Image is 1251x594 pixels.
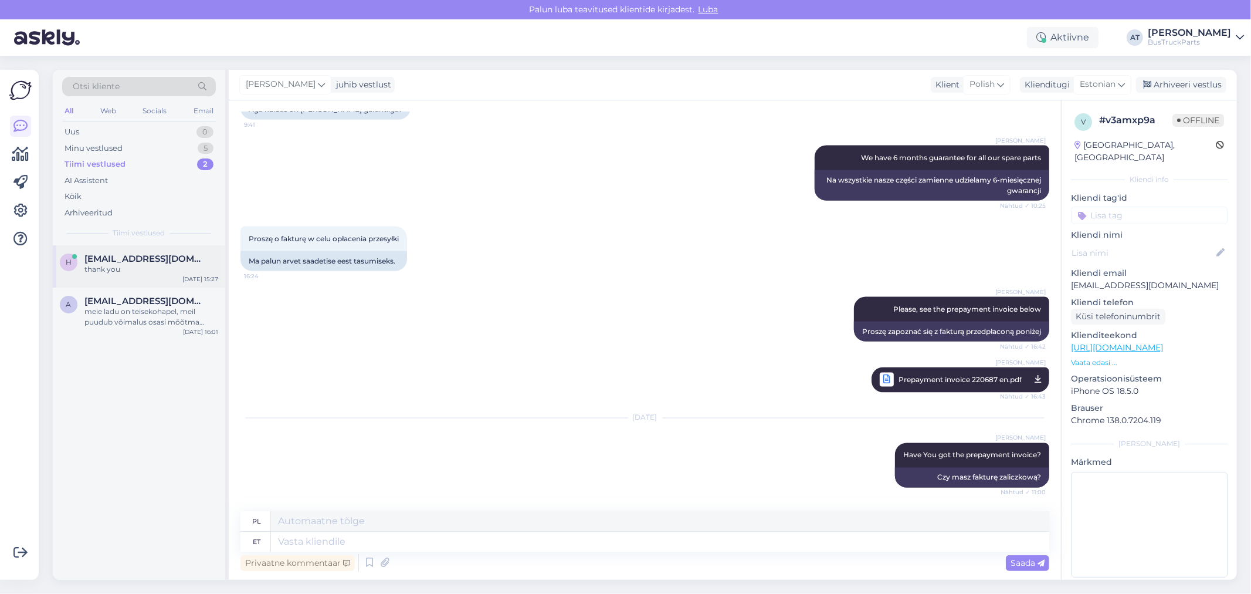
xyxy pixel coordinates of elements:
p: [EMAIL_ADDRESS][DOMAIN_NAME] [1071,279,1228,292]
input: Lisa nimi [1072,247,1214,259]
p: Chrome 138.0.7204.119 [1071,414,1228,427]
span: Proszę o fakturę w celu opłacenia przesyłki [249,234,399,243]
div: Web [98,103,118,119]
div: Aktiivne [1027,27,1099,48]
div: meie ladu on teisekohapel, meil puudub võimalus osasi mõõtma minna [84,306,218,328]
span: [PERSON_NAME] [995,288,1046,296]
div: Czy masz fakturę zaliczkową? [895,468,1049,488]
span: arnoldas.v10@gmail.com [84,296,206,306]
div: juhib vestlust [331,79,391,91]
span: 9:41 [244,120,288,129]
div: 2 [197,158,213,170]
div: Arhiveeri vestlus [1136,77,1226,93]
a: [URL][DOMAIN_NAME] [1071,342,1163,353]
a: [PERSON_NAME]Prepayment invoice 220687 en.pdfNähtud ✓ 16:43 [872,367,1049,393]
span: Nähtud ✓ 11:00 [1001,488,1046,497]
div: [DATE] 15:27 [182,275,218,283]
div: Uus [65,126,79,138]
span: Luba [695,4,722,15]
p: Märkmed [1071,456,1228,468]
div: Privaatne kommentaar [240,555,355,571]
span: 16:24 [244,272,288,281]
div: Küsi telefoninumbrit [1071,309,1165,325]
span: Have You got the prepayment invoice? [903,451,1041,460]
div: pl [252,511,261,531]
span: [PERSON_NAME] [246,78,316,91]
input: Lisa tag [1071,207,1228,224]
p: Kliendi tag'id [1071,192,1228,204]
p: Kliendi email [1071,267,1228,279]
div: Minu vestlused [65,143,123,154]
div: thank you [84,264,218,275]
span: Saada [1011,558,1045,568]
p: Operatsioonisüsteem [1071,373,1228,385]
img: Askly Logo [9,79,32,102]
span: [PERSON_NAME] [995,136,1046,145]
p: Kliendi nimi [1071,229,1228,241]
span: Estonian [1080,78,1116,91]
div: Na wszystkie nasze części zamienne udzielamy 6-miesięcznej gwarancji [815,170,1049,201]
div: Proszę zapoznać się z fakturą przedpłaconą poniżej [854,322,1049,342]
div: BusTruckParts [1148,38,1231,47]
div: Email [191,103,216,119]
span: Please, see the prepayment invoice below [893,305,1041,313]
div: 5 [198,143,213,154]
a: [PERSON_NAME]BusTruckParts [1148,28,1244,47]
p: Vaata edasi ... [1071,357,1228,368]
span: Otsi kliente [73,80,120,93]
p: iPhone OS 18.5.0 [1071,385,1228,397]
div: All [62,103,76,119]
span: Offline [1172,114,1224,127]
div: Kliendi info [1071,174,1228,185]
div: [DATE] [240,413,1049,423]
div: Socials [140,103,169,119]
div: Klient [931,79,960,91]
div: [PERSON_NAME] [1148,28,1231,38]
span: v [1081,117,1086,126]
span: h [66,258,72,266]
div: Kõik [65,191,82,203]
p: Klienditeekond [1071,329,1228,342]
span: Polish [969,78,995,91]
div: Arhiveeritud [65,207,113,219]
div: Tiimi vestlused [65,158,126,170]
span: Nähtud ✓ 16:43 [1000,390,1046,404]
span: We have 6 months guarantee for all our spare parts [861,153,1041,162]
div: # v3amxp9a [1099,113,1172,127]
div: [PERSON_NAME] [1071,438,1228,449]
div: AT [1127,29,1143,46]
div: [GEOGRAPHIC_DATA], [GEOGRAPHIC_DATA] [1074,139,1216,164]
p: Brauser [1071,402,1228,414]
span: Nähtud ✓ 10:25 [1000,201,1046,210]
span: Tiimi vestlused [113,228,165,238]
span: hanielhand@yahoo.com [84,254,206,264]
span: [PERSON_NAME] [995,358,1046,367]
p: Kliendi telefon [1071,296,1228,309]
div: AI Assistent [65,175,108,187]
span: a [66,300,72,309]
span: Prepayment invoice 220687 en.pdf [899,373,1022,387]
div: Ma palun arvet saadetise eest tasumiseks. [240,251,407,271]
div: Klienditugi [1020,79,1070,91]
div: [DATE] 16:01 [183,328,218,336]
span: Nähtud ✓ 16:42 [1000,342,1046,351]
div: et [253,532,260,552]
span: [PERSON_NAME] [995,434,1046,443]
div: 0 [196,126,213,138]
